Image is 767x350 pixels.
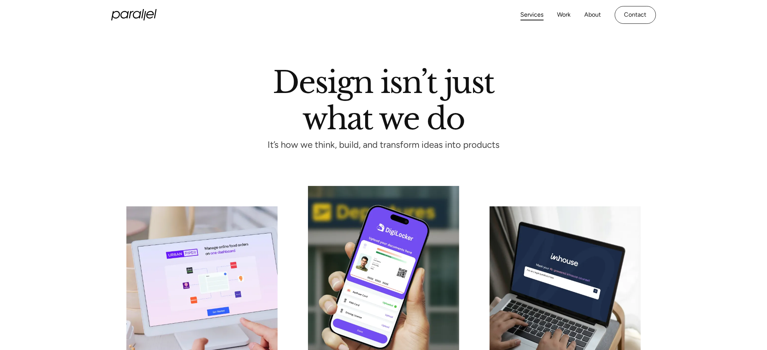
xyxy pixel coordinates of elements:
a: Work [557,9,571,20]
h1: Design isn’t just what we do [273,68,494,130]
a: home [111,9,157,20]
a: Services [521,9,544,20]
p: It’s how we think, build, and transform ideas into products [254,142,513,148]
a: About [585,9,601,20]
a: Contact [615,6,656,24]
